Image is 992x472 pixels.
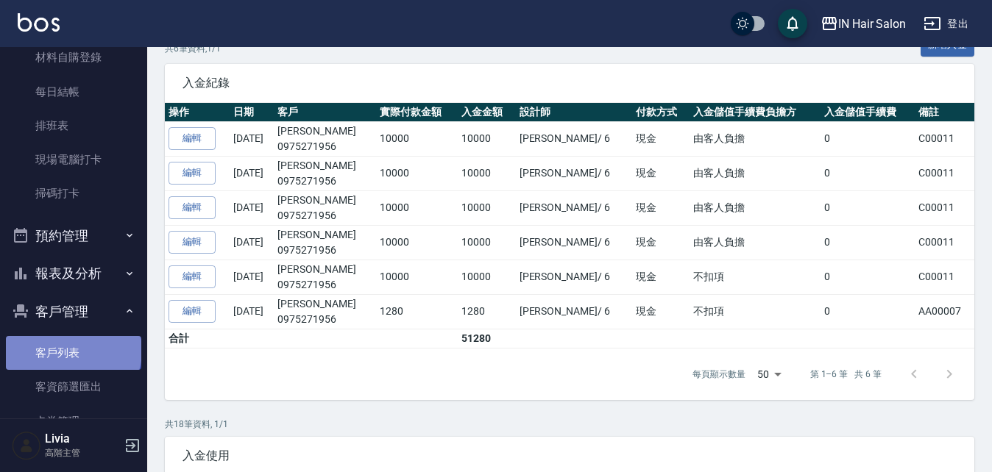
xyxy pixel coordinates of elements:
p: 每頁顯示數量 [692,368,745,381]
td: 現金 [632,294,690,329]
button: 報表及分析 [6,254,141,293]
td: [PERSON_NAME] [274,294,375,329]
td: [PERSON_NAME] / 6 [516,225,633,260]
p: 0975271956 [277,208,372,224]
td: 0 [821,260,915,294]
img: Logo [18,13,60,32]
td: C00011 [915,121,974,156]
td: 不扣項 [690,260,821,294]
td: 現金 [632,225,690,260]
td: [DATE] [230,225,274,260]
td: 由客人負擔 [690,156,821,190]
td: 10000 [458,225,515,260]
a: 編輯 [169,127,216,150]
a: 掃碼打卡 [6,176,141,210]
td: [PERSON_NAME] / 6 [516,121,633,156]
th: 備註 [915,103,974,122]
td: [PERSON_NAME] / 6 [516,190,633,225]
a: 現場電腦打卡 [6,143,141,176]
td: [PERSON_NAME] / 6 [516,260,633,294]
h5: Livia [45,432,120,446]
td: C00011 [915,190,974,225]
a: 每日結帳 [6,75,141,109]
th: 付款方式 [632,103,690,122]
td: 1280 [376,294,458,329]
td: 0 [821,190,915,225]
th: 日期 [230,103,274,122]
td: 1280 [458,294,515,329]
td: [PERSON_NAME] [274,225,375,260]
a: 編輯 [169,162,216,185]
a: 編輯 [169,300,216,323]
td: 10000 [458,260,515,294]
button: 登出 [918,10,974,37]
a: 客資篩選匯出 [6,370,141,404]
td: [PERSON_NAME] [274,260,375,294]
td: 現金 [632,190,690,225]
td: 由客人負擔 [690,190,821,225]
th: 入金金額 [458,103,515,122]
td: [DATE] [230,260,274,294]
td: 由客人負擔 [690,121,821,156]
td: 現金 [632,260,690,294]
td: C00011 [915,260,974,294]
td: [PERSON_NAME] [274,121,375,156]
img: Person [12,431,41,460]
td: 不扣項 [690,294,821,329]
td: 10000 [376,225,458,260]
p: 0975271956 [277,139,372,154]
a: 客戶列表 [6,336,141,370]
a: 編輯 [169,196,216,219]
a: 排班表 [6,109,141,143]
p: 0975271956 [277,312,372,327]
td: [DATE] [230,121,274,156]
td: [PERSON_NAME] [274,190,375,225]
td: 0 [821,294,915,329]
p: 共 18 筆資料, 1 / 1 [165,418,974,431]
td: 10000 [458,156,515,190]
span: 入金使用 [183,448,957,463]
td: 0 [821,156,915,190]
td: [DATE] [230,156,274,190]
th: 設計師 [516,103,633,122]
th: 操作 [165,103,230,122]
td: 10000 [458,121,515,156]
td: 10000 [376,121,458,156]
td: 由客人負擔 [690,225,821,260]
td: 10000 [376,156,458,190]
td: 現金 [632,156,690,190]
td: 合計 [165,329,230,348]
a: 卡券管理 [6,404,141,438]
td: C00011 [915,156,974,190]
p: 0975271956 [277,243,372,258]
th: 入金儲值手續費 [821,103,915,122]
td: [DATE] [230,190,274,225]
td: 10000 [376,190,458,225]
p: 高階主管 [45,446,120,460]
td: 51280 [458,329,515,348]
th: 實際付款金額 [376,103,458,122]
td: 10000 [458,190,515,225]
p: 0975271956 [277,174,372,189]
th: 入金儲值手續費負擔方 [690,103,821,122]
button: 預約管理 [6,217,141,255]
td: [DATE] [230,294,274,329]
a: 編輯 [169,231,216,254]
a: 材料自購登錄 [6,40,141,74]
div: 50 [751,354,787,394]
div: IN Hair Salon [838,15,906,33]
td: C00011 [915,225,974,260]
td: 0 [821,225,915,260]
p: 第 1–6 筆 共 6 筆 [810,368,882,381]
td: 現金 [632,121,690,156]
p: 0975271956 [277,277,372,293]
th: 客戶 [274,103,375,122]
td: [PERSON_NAME] / 6 [516,294,633,329]
td: [PERSON_NAME] / 6 [516,156,633,190]
button: 客戶管理 [6,293,141,331]
td: 0 [821,121,915,156]
button: save [778,9,807,38]
td: 10000 [376,260,458,294]
span: 入金紀錄 [183,76,957,90]
td: [PERSON_NAME] [274,156,375,190]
